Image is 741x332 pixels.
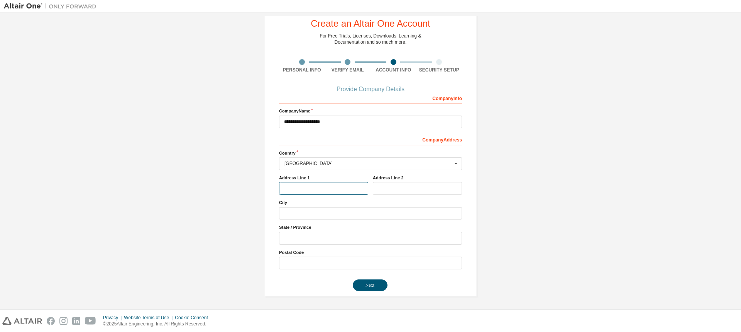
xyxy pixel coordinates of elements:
p: © 2025 Altair Engineering, Inc. All Rights Reserved. [103,321,213,327]
div: Verify Email [325,67,371,73]
img: altair_logo.svg [2,317,42,325]
label: Address Line 1 [279,175,368,181]
img: instagram.svg [59,317,68,325]
label: Company Name [279,108,462,114]
img: linkedin.svg [72,317,80,325]
label: City [279,199,462,206]
div: Cookie Consent [175,315,212,321]
button: Next [353,279,387,291]
div: Personal Info [279,67,325,73]
div: Security Setup [416,67,462,73]
div: For Free Trials, Licenses, Downloads, Learning & Documentation and so much more. [320,33,421,45]
div: Website Terms of Use [124,315,175,321]
label: Postal Code [279,249,462,255]
div: Privacy [103,315,124,321]
div: Provide Company Details [279,87,462,92]
div: Create an Altair One Account [311,19,430,28]
img: facebook.svg [47,317,55,325]
div: Company Address [279,133,462,145]
div: Company Info [279,92,462,104]
div: [GEOGRAPHIC_DATA] [284,161,452,166]
img: youtube.svg [85,317,96,325]
div: Account Info [370,67,416,73]
label: State / Province [279,224,462,230]
img: Altair One [4,2,100,10]
label: Country [279,150,462,156]
label: Address Line 2 [373,175,462,181]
